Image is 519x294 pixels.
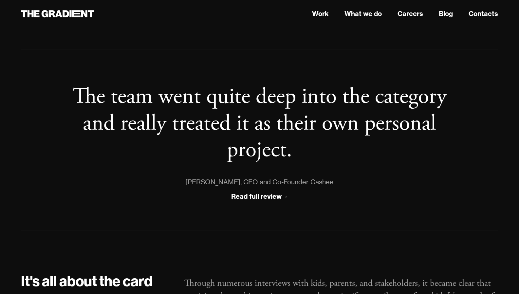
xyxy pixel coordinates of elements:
a: Read full review→ [231,191,288,202]
a: Contacts [469,9,498,19]
div: → [282,192,288,200]
a: Work [312,9,329,19]
div: Read full review [231,192,282,200]
a: Careers [398,9,423,19]
a: What we do [344,9,382,19]
div: [PERSON_NAME], CEO and Co-Founder Cashee [185,176,334,187]
a: Blog [439,9,453,19]
h2: It's all about the card [21,271,171,290]
blockquote: The team went quite deep into the category and really treated it as their own personal project. [63,83,456,163]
